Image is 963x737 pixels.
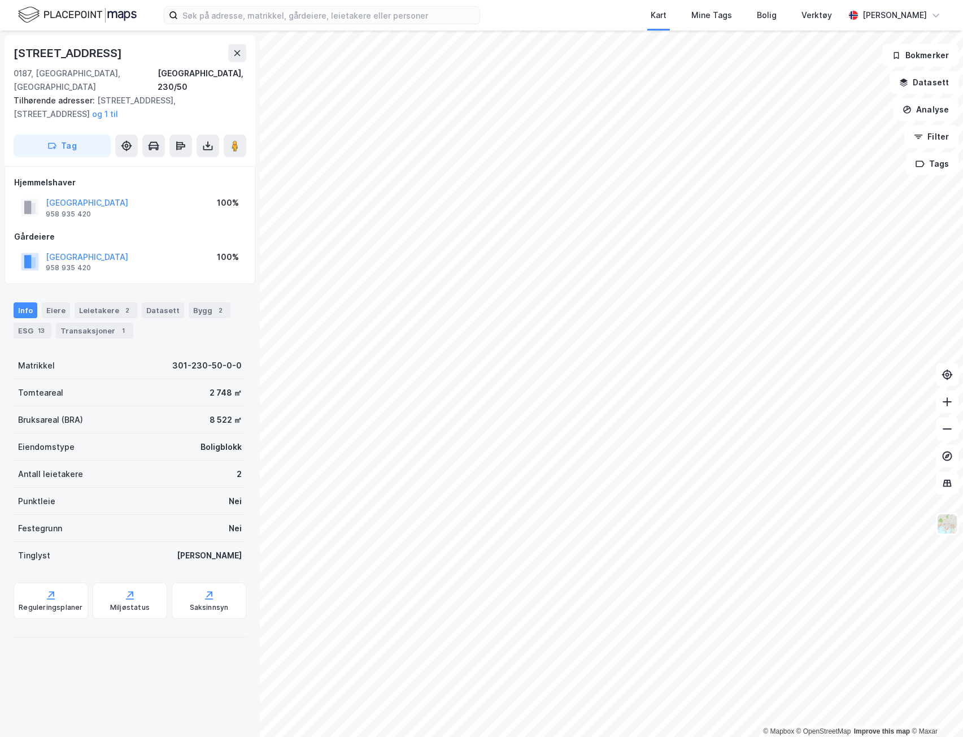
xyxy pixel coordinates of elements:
[237,467,242,481] div: 2
[14,302,37,318] div: Info
[215,305,226,316] div: 2
[46,263,91,272] div: 958 935 420
[56,323,133,339] div: Transaksjoner
[75,302,137,318] div: Leietakere
[893,98,958,121] button: Analyse
[882,44,958,67] button: Bokmerker
[14,94,237,121] div: [STREET_ADDRESS], [STREET_ADDRESS]
[46,210,91,219] div: 958 935 420
[18,522,62,535] div: Festegrunn
[117,325,129,336] div: 1
[862,8,927,22] div: [PERSON_NAME]
[217,196,239,210] div: 100%
[14,96,97,105] span: Tilhørende adresser:
[229,522,242,535] div: Nei
[217,250,239,264] div: 100%
[110,603,150,612] div: Miljøstatus
[210,386,242,400] div: 2 748 ㎡
[177,549,242,562] div: [PERSON_NAME]
[19,603,82,612] div: Reguleringsplaner
[172,359,242,372] div: 301-230-50-0-0
[936,513,958,535] img: Z
[18,440,75,454] div: Eiendomstype
[18,467,83,481] div: Antall leietakere
[201,440,242,454] div: Boligblokk
[904,125,958,148] button: Filter
[906,153,958,175] button: Tags
[158,67,246,94] div: [GEOGRAPHIC_DATA], 230/50
[14,44,124,62] div: [STREET_ADDRESS]
[121,305,133,316] div: 2
[42,302,70,318] div: Eiere
[18,495,55,508] div: Punktleie
[14,323,51,339] div: ESG
[189,302,230,318] div: Bygg
[796,727,851,735] a: OpenStreetMap
[763,727,794,735] a: Mapbox
[907,683,963,737] iframe: Chat Widget
[18,413,83,427] div: Bruksareal (BRA)
[14,67,158,94] div: 0187, [GEOGRAPHIC_DATA], [GEOGRAPHIC_DATA]
[907,683,963,737] div: Kontrollprogram for chat
[36,325,47,336] div: 13
[18,5,137,25] img: logo.f888ab2527a4732fd821a326f86c7f29.svg
[18,359,55,372] div: Matrikkel
[14,135,111,157] button: Tag
[854,727,910,735] a: Improve this map
[142,302,184,318] div: Datasett
[14,176,246,189] div: Hjemmelshaver
[801,8,832,22] div: Verktøy
[651,8,666,22] div: Kart
[229,495,242,508] div: Nei
[691,8,732,22] div: Mine Tags
[210,413,242,427] div: 8 522 ㎡
[18,386,63,400] div: Tomteareal
[757,8,777,22] div: Bolig
[190,603,229,612] div: Saksinnsyn
[178,7,480,24] input: Søk på adresse, matrikkel, gårdeiere, leietakere eller personer
[14,230,246,244] div: Gårdeiere
[18,549,50,562] div: Tinglyst
[890,71,958,94] button: Datasett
